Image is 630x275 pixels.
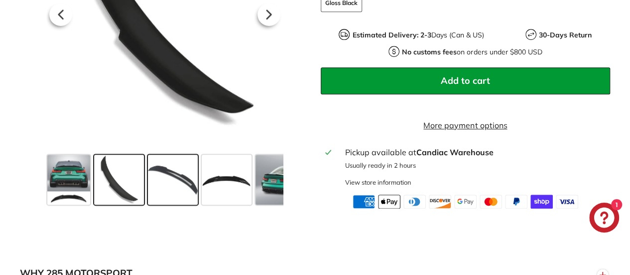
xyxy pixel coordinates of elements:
p: on orders under $800 USD [402,47,542,57]
div: Pickup available at [345,146,606,158]
p: Usually ready in 2 hours [345,161,606,170]
span: Add to cart [441,75,490,86]
strong: 30-Days Return [539,30,592,39]
a: More payment options [321,119,611,131]
div: View store information [345,178,411,187]
strong: Candiac Warehouse [416,147,494,157]
img: shopify_pay [530,195,553,209]
img: google_pay [454,195,477,209]
img: visa [556,195,578,209]
img: master [480,195,502,209]
img: american_express [353,195,375,209]
p: Days (Can & US) [352,30,484,40]
inbox-online-store-chat: Shopify online store chat [586,203,622,235]
img: apple_pay [378,195,400,209]
img: paypal [505,195,527,209]
img: discover [429,195,451,209]
button: Add to cart [321,67,611,94]
strong: Estimated Delivery: 2-3 [352,30,431,39]
strong: No customs fees [402,47,457,56]
img: diners_club [403,195,426,209]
